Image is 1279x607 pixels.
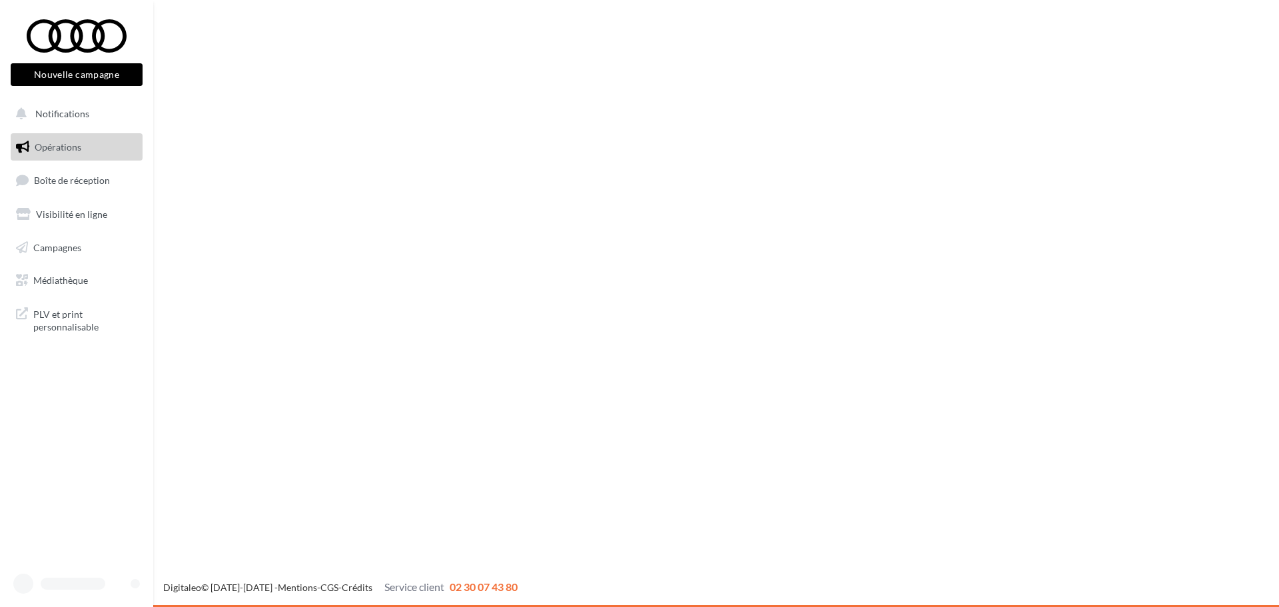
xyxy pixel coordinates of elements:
a: PLV et print personnalisable [8,300,145,339]
span: © [DATE]-[DATE] - - - [163,582,518,593]
button: Nouvelle campagne [11,63,143,86]
a: Visibilité en ligne [8,201,145,229]
a: Médiathèque [8,267,145,295]
span: PLV et print personnalisable [33,305,137,334]
a: Opérations [8,133,145,161]
a: Digitaleo [163,582,201,593]
span: Opérations [35,141,81,153]
span: 02 30 07 43 80 [450,580,518,593]
span: Campagnes [33,241,81,253]
span: Service client [384,580,444,593]
span: Notifications [35,108,89,119]
a: Boîte de réception [8,166,145,195]
a: Mentions [278,582,317,593]
a: Crédits [342,582,372,593]
span: Médiathèque [33,275,88,286]
a: CGS [320,582,338,593]
button: Notifications [8,100,140,128]
span: Visibilité en ligne [36,209,107,220]
a: Campagnes [8,234,145,262]
span: Boîte de réception [34,175,110,186]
